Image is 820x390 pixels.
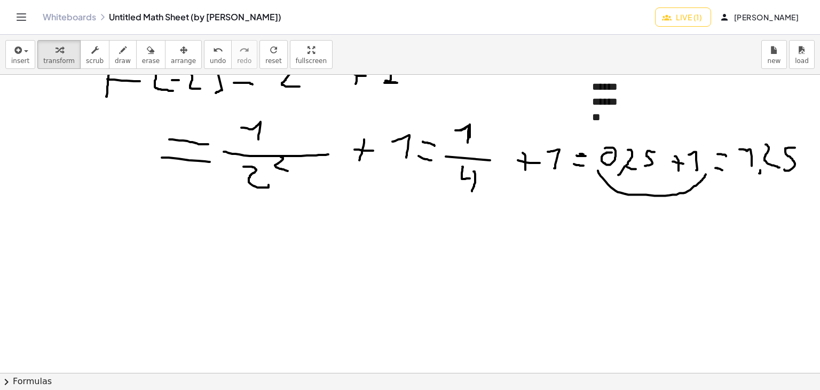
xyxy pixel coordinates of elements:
[768,57,781,65] span: new
[231,40,257,69] button: redoredo
[37,40,81,69] button: transform
[86,57,104,65] span: scrub
[136,40,165,69] button: erase
[259,40,287,69] button: refreshreset
[142,57,160,65] span: erase
[109,40,137,69] button: draw
[43,57,75,65] span: transform
[713,7,807,27] button: [PERSON_NAME]
[269,44,279,57] i: refresh
[80,40,109,69] button: scrub
[213,44,223,57] i: undo
[722,12,799,22] span: [PERSON_NAME]
[789,40,815,69] button: load
[296,57,327,65] span: fullscreen
[11,57,29,65] span: insert
[171,57,196,65] span: arrange
[664,12,702,22] span: Live (1)
[5,40,35,69] button: insert
[290,40,333,69] button: fullscreen
[239,44,249,57] i: redo
[795,57,809,65] span: load
[13,9,30,26] button: Toggle navigation
[115,57,131,65] span: draw
[265,57,281,65] span: reset
[655,7,711,27] button: Live (1)
[204,40,232,69] button: undoundo
[237,57,251,65] span: redo
[165,40,202,69] button: arrange
[210,57,226,65] span: undo
[761,40,787,69] button: new
[43,12,96,22] a: Whiteboards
